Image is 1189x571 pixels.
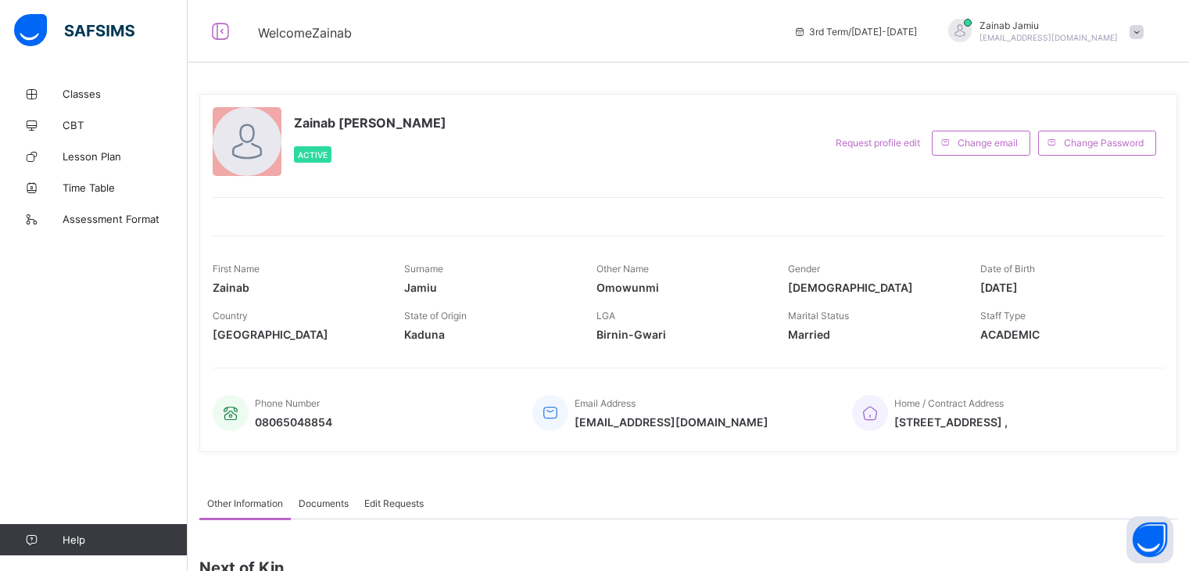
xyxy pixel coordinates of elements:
span: Date of Birth [980,263,1035,275]
span: Request profile edit [836,137,920,149]
span: Country [213,310,248,321]
img: safsims [14,14,134,47]
span: Time Table [63,181,188,194]
span: Other Information [207,497,283,509]
span: Home / Contract Address [894,397,1004,409]
button: Open asap [1126,516,1173,563]
span: [GEOGRAPHIC_DATA] [213,328,381,341]
span: Omowunmi [596,281,765,294]
span: Edit Requests [364,497,424,509]
span: Staff Type [980,310,1026,321]
span: Email Address [575,397,636,409]
span: Kaduna [404,328,572,341]
span: Zainab [213,281,381,294]
span: ACADEMIC [980,328,1148,341]
span: State of Origin [404,310,467,321]
span: Other Name [596,263,649,275]
span: Marital Status [788,310,849,321]
span: session/term information [793,26,917,38]
span: Birnin-Gwari [596,328,765,341]
span: Documents [299,497,349,509]
span: Zainab Jamiu [979,20,1118,31]
span: [DATE] [980,281,1148,294]
span: Phone Number [255,397,320,409]
span: 08065048854 [255,415,332,429]
span: Zainab [PERSON_NAME] [294,115,446,131]
span: Jamiu [404,281,572,294]
span: Change email [958,137,1018,149]
span: [DEMOGRAPHIC_DATA] [788,281,956,294]
span: LGA [596,310,615,321]
span: Married [788,328,956,341]
span: Gender [788,263,820,275]
div: ZainabJamiu [933,19,1151,45]
span: [EMAIL_ADDRESS][DOMAIN_NAME] [575,415,768,429]
span: [STREET_ADDRESS] , [894,415,1008,429]
span: [EMAIL_ADDRESS][DOMAIN_NAME] [979,33,1118,42]
span: Lesson Plan [63,150,188,163]
span: CBT [63,119,188,131]
span: Surname [404,263,443,275]
span: Change Password [1064,137,1144,149]
span: Classes [63,88,188,100]
span: Active [298,150,328,160]
span: Assessment Format [63,213,188,225]
span: First Name [213,263,260,275]
span: Help [63,533,187,546]
span: Welcome Zainab [258,25,352,41]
